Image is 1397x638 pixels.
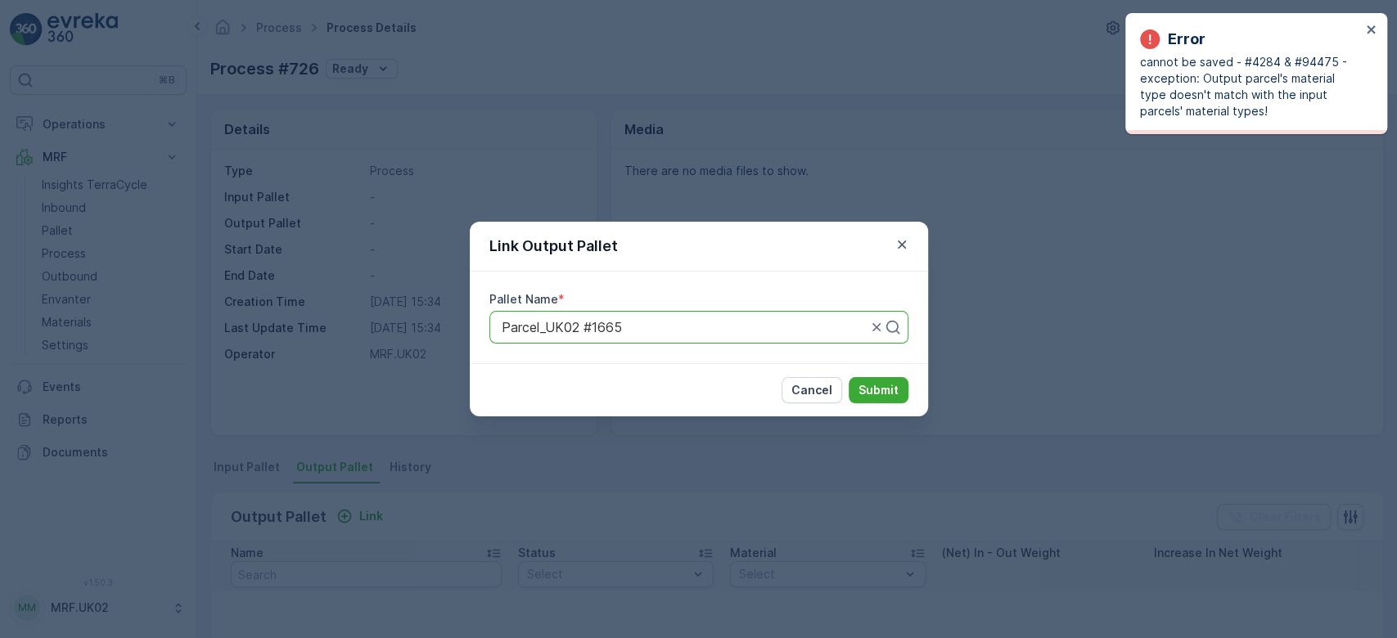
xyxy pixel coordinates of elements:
[1168,28,1205,51] p: Error
[849,377,908,403] button: Submit
[791,382,832,398] p: Cancel
[489,292,558,306] label: Pallet Name
[489,235,618,258] p: Link Output Pallet
[858,382,899,398] p: Submit
[782,377,842,403] button: Cancel
[1140,54,1361,119] p: cannot be saved - #4284 & #94475 - exception: Output parcel's material type doesn't match with th...
[1366,23,1377,38] button: close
